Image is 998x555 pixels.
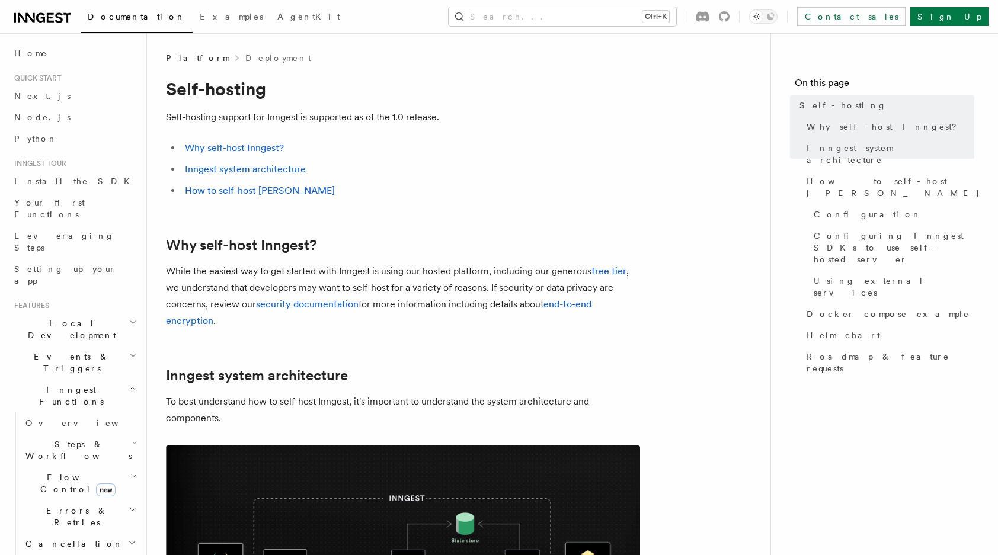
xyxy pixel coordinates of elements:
[795,76,974,95] h4: On this page
[9,85,139,107] a: Next.js
[14,264,116,285] span: Setting up your app
[9,379,139,412] button: Inngest Functions
[9,258,139,291] a: Setting up your app
[807,351,974,374] span: Roadmap & feature requests
[449,7,676,26] button: Search...Ctrl+K
[21,412,139,434] a: Overview
[277,12,340,21] span: AgentKit
[166,263,640,329] p: While the easiest way to get started with Inngest is using our hosted platform, including our gen...
[21,434,139,467] button: Steps & Workflows
[21,471,130,495] span: Flow Control
[9,107,139,128] a: Node.js
[799,100,887,111] span: Self-hosting
[9,192,139,225] a: Your first Functions
[802,325,974,346] a: Helm chart
[9,384,128,408] span: Inngest Functions
[166,52,229,64] span: Platform
[25,418,148,428] span: Overview
[809,270,974,303] a: Using external services
[9,313,139,346] button: Local Development
[245,52,311,64] a: Deployment
[802,171,974,204] a: How to self-host [PERSON_NAME]
[185,163,306,175] a: Inngest system architecture
[814,230,974,265] span: Configuring Inngest SDKs to use self-hosted server
[9,225,139,258] a: Leveraging Steps
[88,12,185,21] span: Documentation
[591,265,626,277] a: free tier
[9,301,49,310] span: Features
[802,116,974,137] a: Why self-host Inngest?
[9,346,139,379] button: Events & Triggers
[21,500,139,533] button: Errors & Retries
[166,367,348,384] a: Inngest system architecture
[9,351,129,374] span: Events & Triggers
[256,299,359,310] a: security documentation
[802,303,974,325] a: Docker compose example
[9,73,61,83] span: Quick start
[21,438,132,462] span: Steps & Workflows
[807,142,974,166] span: Inngest system architecture
[21,467,139,500] button: Flow Controlnew
[814,208,922,220] span: Configuration
[9,128,139,149] a: Python
[21,538,123,550] span: Cancellation
[14,177,137,186] span: Install the SDK
[807,329,880,341] span: Helm chart
[9,159,66,168] span: Inngest tour
[795,95,974,116] a: Self-hosting
[807,121,965,133] span: Why self-host Inngest?
[809,204,974,225] a: Configuration
[802,346,974,379] a: Roadmap & feature requests
[185,142,284,153] a: Why self-host Inngest?
[910,7,989,26] a: Sign Up
[166,237,316,254] a: Why self-host Inngest?
[166,109,640,126] p: Self-hosting support for Inngest is supported as of the 1.0 release.
[802,137,974,171] a: Inngest system architecture
[9,43,139,64] a: Home
[14,231,114,252] span: Leveraging Steps
[21,533,139,554] button: Cancellation
[642,11,669,23] kbd: Ctrl+K
[14,47,47,59] span: Home
[14,198,85,219] span: Your first Functions
[814,275,974,299] span: Using external services
[21,505,129,528] span: Errors & Retries
[749,9,778,24] button: Toggle dark mode
[807,308,970,320] span: Docker compose example
[166,78,640,100] h1: Self-hosting
[166,393,640,426] p: To best understand how to self-host Inngest, it's important to understand the system architecture...
[81,4,193,33] a: Documentation
[9,171,139,192] a: Install the SDK
[270,4,347,32] a: AgentKit
[96,483,116,496] span: new
[200,12,263,21] span: Examples
[14,91,71,101] span: Next.js
[9,317,129,341] span: Local Development
[797,7,906,26] a: Contact sales
[193,4,270,32] a: Examples
[807,175,980,199] span: How to self-host [PERSON_NAME]
[14,134,57,143] span: Python
[809,225,974,270] a: Configuring Inngest SDKs to use self-hosted server
[14,113,71,122] span: Node.js
[185,185,335,196] a: How to self-host [PERSON_NAME]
